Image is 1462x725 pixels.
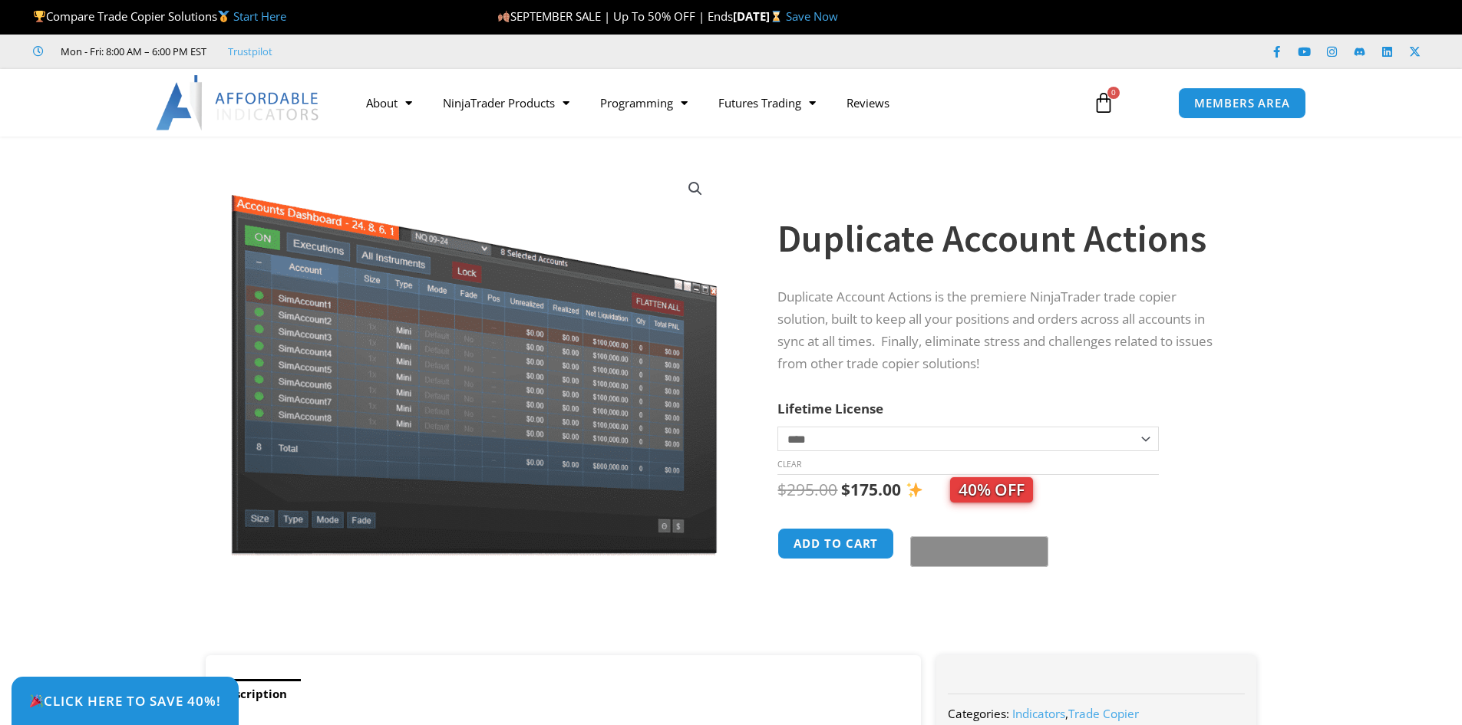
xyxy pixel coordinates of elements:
button: Buy with GPay [910,536,1048,567]
span: $ [777,479,787,500]
button: Add to cart [777,528,894,559]
a: NinjaTrader Products [427,85,585,120]
span: $ [841,479,850,500]
img: Screenshot 2024-08-26 15414455555 [227,163,721,555]
span: SEPTEMBER SALE | Up To 50% OFF | Ends [497,8,733,24]
h1: Duplicate Account Actions [777,212,1226,265]
a: 0 [1070,81,1137,125]
img: 🥇 [218,11,229,22]
span: Compare Trade Copier Solutions [33,8,286,24]
img: ⌛ [771,11,782,22]
span: Click Here to save 40%! [29,694,221,707]
strong: [DATE] [733,8,786,24]
a: Clear options [777,459,801,470]
label: Lifetime License [777,400,883,417]
a: Save Now [786,8,838,24]
a: 🎉Click Here to save 40%! [12,677,239,725]
a: View full-screen image gallery [681,175,709,203]
nav: Menu [351,85,1075,120]
a: MEMBERS AREA [1178,87,1306,119]
img: LogoAI | Affordable Indicators – NinjaTrader [156,75,321,130]
a: Start Here [233,8,286,24]
span: 40% OFF [950,477,1033,503]
a: About [351,85,427,120]
a: Trustpilot [228,42,272,61]
img: ✨ [906,482,922,498]
img: 🎉 [30,694,43,707]
bdi: 295.00 [777,479,837,500]
p: Duplicate Account Actions is the premiere NinjaTrader trade copier solution, built to keep all yo... [777,286,1226,375]
a: Futures Trading [703,85,831,120]
span: Mon - Fri: 8:00 AM – 6:00 PM EST [57,42,206,61]
span: MEMBERS AREA [1194,97,1290,109]
span: 0 [1107,87,1120,99]
a: Programming [585,85,703,120]
bdi: 175.00 [841,479,901,500]
img: 🍂 [498,11,510,22]
iframe: Secure payment input frame [907,526,1045,527]
img: 🏆 [34,11,45,22]
a: Reviews [831,85,905,120]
